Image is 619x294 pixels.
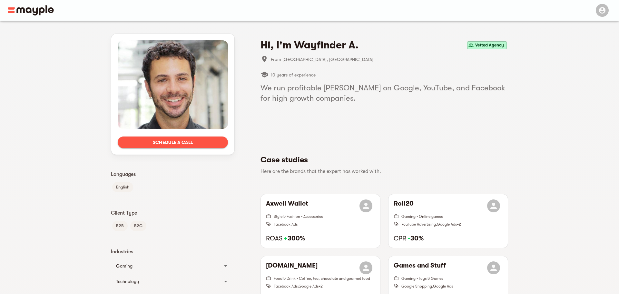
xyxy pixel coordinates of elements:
[111,258,235,274] div: Gaming
[433,284,453,289] span: Google Ads
[271,71,316,79] span: 10 years of experience
[401,222,437,227] span: YouTube Advertising ,
[260,155,503,165] h5: Case studies
[112,222,128,230] span: B2B
[266,234,375,243] h6: ROAS
[408,235,410,242] span: -
[319,284,323,289] span: + 2
[266,199,308,212] h6: Axwell Wallet
[284,235,288,242] span: +
[394,199,414,212] h6: Roll20
[260,167,503,175] p: Here are the brands that the expert has worked with.
[8,5,54,15] img: Main logo
[394,234,503,243] h6: CPR
[401,276,443,281] span: Gaming • Toys & Games
[260,83,508,103] h5: We run profitable [PERSON_NAME] on Google, YouTube, and Facebook for high growth companies.
[271,56,508,63] span: From [GEOGRAPHIC_DATA], [GEOGRAPHIC_DATA]
[118,137,228,148] button: Schedule a call
[111,170,235,178] p: Languages
[284,235,305,242] strong: 300%
[457,222,461,227] span: + 2
[394,261,446,274] h6: Games and Stuff
[401,214,443,219] span: Gaming • Online games
[388,194,508,248] button: Roll20Gaming • Online gamesYouTube Advertising,Google Ads+2CPR -30%
[592,7,611,12] span: Menu
[111,274,235,289] div: Technology
[111,248,235,256] p: Industries
[116,278,218,285] div: Technology
[111,209,235,217] p: Client Type
[130,222,146,230] span: B2C
[266,261,318,274] h6: [DOMAIN_NAME]
[437,222,457,227] span: Google Ads
[274,276,370,281] span: Food & Drink • Coffee, tea, chocolate and gourmet food
[112,183,133,191] span: English
[408,235,424,242] strong: 30%
[274,284,299,289] span: Facebook Ads ,
[274,214,323,219] span: Style & Fashion • Accessories
[274,222,298,227] span: Facebook Ads
[473,41,506,49] span: Vetted Agency
[260,39,359,52] h4: Hi, I'm Wayfinder A.
[401,284,433,289] span: Google Shopping ,
[123,138,223,146] span: Schedule a call
[116,262,218,270] div: Gaming
[299,284,319,289] span: Google Ads
[261,194,380,248] button: Axwell WalletStyle & Fashion • AccessoriesFacebook AdsROAS +300%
